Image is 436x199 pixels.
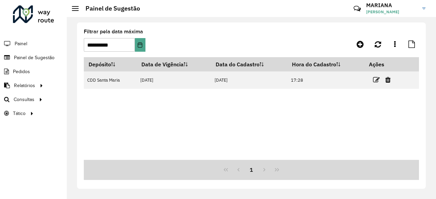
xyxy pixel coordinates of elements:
[287,57,364,71] th: Hora do Cadastro
[135,38,145,52] button: Choose Date
[84,28,143,36] label: Filtrar pela data máxima
[211,71,287,89] td: [DATE]
[13,110,26,117] span: Tático
[79,5,140,12] h2: Painel de Sugestão
[211,57,287,71] th: Data do Cadastro
[13,68,30,75] span: Pedidos
[373,75,380,84] a: Editar
[14,96,34,103] span: Consultas
[137,71,211,89] td: [DATE]
[366,9,417,15] span: [PERSON_NAME]
[385,75,391,84] a: Excluir
[84,57,137,71] th: Depósito
[15,40,27,47] span: Painel
[137,57,211,71] th: Data de Vigência
[287,71,364,89] td: 17:28
[364,57,405,71] th: Ações
[245,163,258,176] button: 1
[14,82,35,89] span: Relatórios
[366,2,417,9] h3: MARIANA
[84,71,137,89] td: CDD Santa Maria
[14,54,54,61] span: Painel de Sugestão
[350,1,364,16] a: Contato Rápido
